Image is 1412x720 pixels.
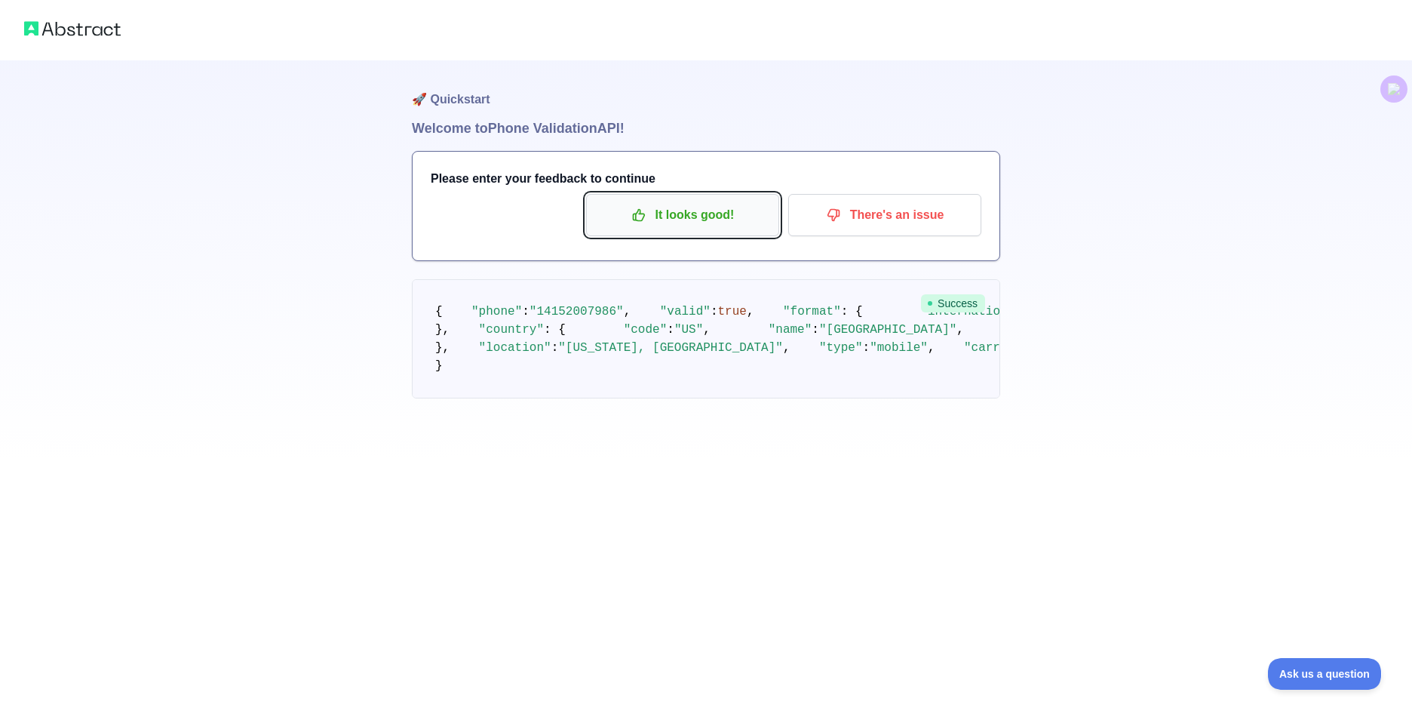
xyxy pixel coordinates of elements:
iframe: Toggle Customer Support [1268,658,1382,690]
span: , [956,323,964,337]
span: : { [544,323,566,337]
span: "international" [920,305,1029,318]
code: }, }, } [435,305,1392,373]
h3: Please enter your feedback to continue [431,170,981,188]
span: true [718,305,747,318]
span: : [522,305,529,318]
span: , [747,305,754,318]
span: "phone" [471,305,522,318]
button: There's an issue [788,194,981,236]
span: , [783,341,790,355]
span: , [703,323,711,337]
span: "US" [674,323,703,337]
span: "code" [624,323,668,337]
span: "[GEOGRAPHIC_DATA]" [819,323,956,337]
span: "[US_STATE], [GEOGRAPHIC_DATA]" [558,341,783,355]
span: Success [921,294,985,312]
button: It looks good! [586,194,779,236]
span: "country" [479,323,544,337]
span: "name" [769,323,812,337]
span: "valid" [660,305,711,318]
span: "mobile" [870,341,928,355]
h1: Welcome to Phone Validation API! [412,118,1000,139]
span: , [928,341,935,355]
h1: 🚀 Quickstart [412,60,1000,118]
span: : [812,323,819,337]
img: Abstract logo [24,18,121,39]
span: "format" [783,305,841,318]
p: There's an issue [800,202,970,228]
span: "location" [479,341,551,355]
p: It looks good! [597,202,768,228]
span: : [551,341,559,355]
span: "14152007986" [529,305,624,318]
span: : [863,341,870,355]
span: "type" [819,341,863,355]
span: { [435,305,443,318]
span: : [711,305,718,318]
span: "carrier" [964,341,1029,355]
span: , [624,305,631,318]
span: : [667,323,674,337]
span: : { [841,305,863,318]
